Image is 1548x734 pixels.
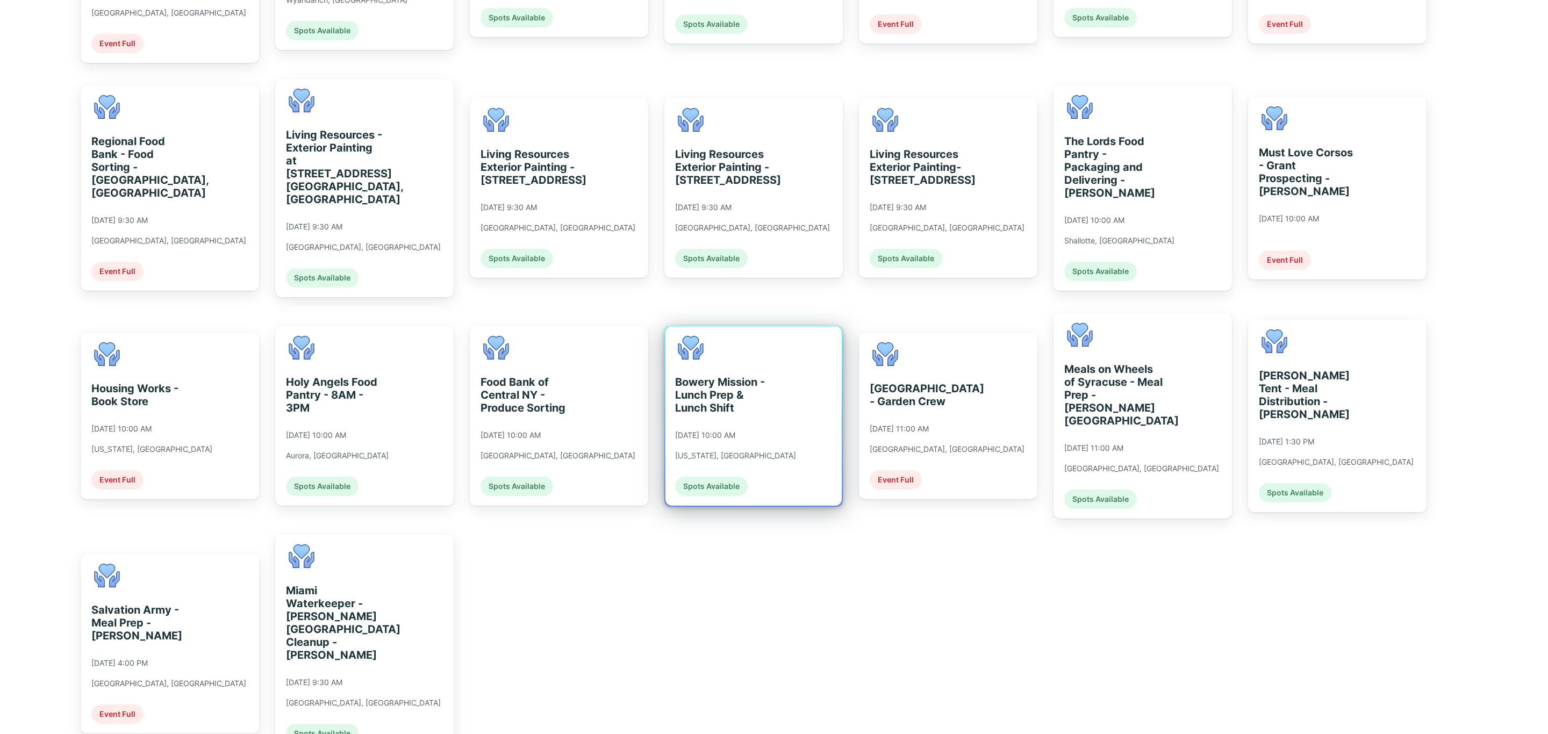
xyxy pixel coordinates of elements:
div: [GEOGRAPHIC_DATA], [GEOGRAPHIC_DATA] [481,223,635,233]
div: [DATE] 9:30 AM [481,203,537,212]
div: Event Full [91,262,144,281]
div: [DATE] 9:30 AM [91,215,148,225]
div: [GEOGRAPHIC_DATA] - Garden Crew [870,382,968,408]
div: Aurora, [GEOGRAPHIC_DATA] [286,451,389,460]
div: [GEOGRAPHIC_DATA], [GEOGRAPHIC_DATA] [870,444,1024,454]
div: The Lords Food Pantry - Packaging and Delivering - [PERSON_NAME] [1064,135,1163,199]
div: Spots Available [1064,262,1137,281]
div: Event Full [91,470,144,490]
div: [DATE] 9:30 AM [870,203,926,212]
div: Food Bank of Central NY - Produce Sorting [481,376,579,414]
div: Spots Available [286,477,359,496]
div: Salvation Army - Meal Prep - [PERSON_NAME] [91,603,190,642]
div: [DATE] 11:00 AM [1064,443,1123,453]
div: Event Full [1259,250,1311,270]
div: [DATE] 4:00 PM [91,658,148,668]
div: Spots Available [1259,483,1331,502]
div: [DATE] 10:00 AM [91,424,152,434]
div: [GEOGRAPHIC_DATA], [GEOGRAPHIC_DATA] [675,223,830,233]
div: Event Full [1259,15,1311,34]
div: [GEOGRAPHIC_DATA], [GEOGRAPHIC_DATA] [870,223,1024,233]
div: [PERSON_NAME] Tent - Meal Distribution - [PERSON_NAME] [1259,369,1357,421]
div: [GEOGRAPHIC_DATA], [GEOGRAPHIC_DATA] [91,236,246,246]
div: Must Love Corsos - Grant Prospecting - [PERSON_NAME] [1259,146,1357,198]
div: Spots Available [481,249,553,268]
div: [DATE] 10:00 AM [1064,215,1124,225]
div: Living Resources Exterior Painting - [STREET_ADDRESS] [481,148,579,186]
div: Spots Available [870,249,942,268]
div: [GEOGRAPHIC_DATA], [GEOGRAPHIC_DATA] [1064,464,1219,473]
div: Miami Waterkeeper - [PERSON_NAME][GEOGRAPHIC_DATA] Cleanup - [PERSON_NAME] [286,584,384,661]
div: [DATE] 10:00 AM [286,430,346,440]
div: [DATE] 10:00 AM [675,430,735,440]
div: Event Full [91,34,144,53]
div: Holy Angels Food Pantry - 8AM - 3PM [286,376,384,414]
div: Living Resources - Exterior Painting at [STREET_ADDRESS] [GEOGRAPHIC_DATA], [GEOGRAPHIC_DATA] [286,128,384,206]
div: [GEOGRAPHIC_DATA], [GEOGRAPHIC_DATA] [286,242,441,252]
div: Shallotte, [GEOGRAPHIC_DATA] [1064,236,1174,246]
div: [DATE] 10:00 AM [481,430,541,440]
div: Spots Available [1064,490,1137,509]
div: Event Full [91,704,144,724]
div: [GEOGRAPHIC_DATA], [GEOGRAPHIC_DATA] [91,679,246,688]
div: [US_STATE], [GEOGRAPHIC_DATA] [675,451,796,460]
div: [US_STATE], [GEOGRAPHIC_DATA] [91,444,212,454]
div: [DATE] 10:00 AM [1259,214,1319,224]
div: Spots Available [1064,8,1137,27]
div: Bowery Mission - Lunch Prep & Lunch Shift [675,376,773,414]
div: Spots Available [286,21,359,40]
div: Spots Available [286,268,359,287]
div: [GEOGRAPHIC_DATA], [GEOGRAPHIC_DATA] [91,8,246,18]
div: [DATE] 1:30 PM [1259,437,1314,447]
div: Living Resources Exterior Painting - [STREET_ADDRESS] [675,148,773,186]
div: [GEOGRAPHIC_DATA], [GEOGRAPHIC_DATA] [481,451,635,460]
div: [GEOGRAPHIC_DATA], [GEOGRAPHIC_DATA] [1259,457,1414,467]
div: [DATE] 9:30 AM [286,678,342,687]
div: Event Full [870,470,922,490]
div: Spots Available [675,477,748,496]
div: Spots Available [481,8,553,27]
div: Spots Available [481,477,553,496]
div: Event Full [870,15,922,34]
div: [DATE] 11:00 AM [870,424,929,434]
div: Housing Works - Book Store [91,382,190,408]
div: Meals on Wheels of Syracuse - Meal Prep - [PERSON_NAME][GEOGRAPHIC_DATA] [1064,363,1163,427]
div: Spots Available [675,15,748,34]
div: [GEOGRAPHIC_DATA], [GEOGRAPHIC_DATA] [286,698,441,708]
div: Spots Available [675,249,748,268]
div: [DATE] 9:30 AM [286,222,342,232]
div: Regional Food Bank - Food Sorting - [GEOGRAPHIC_DATA], [GEOGRAPHIC_DATA] [91,135,190,199]
div: Living Resources Exterior Painting- [STREET_ADDRESS] [870,148,968,186]
div: [DATE] 9:30 AM [675,203,732,212]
